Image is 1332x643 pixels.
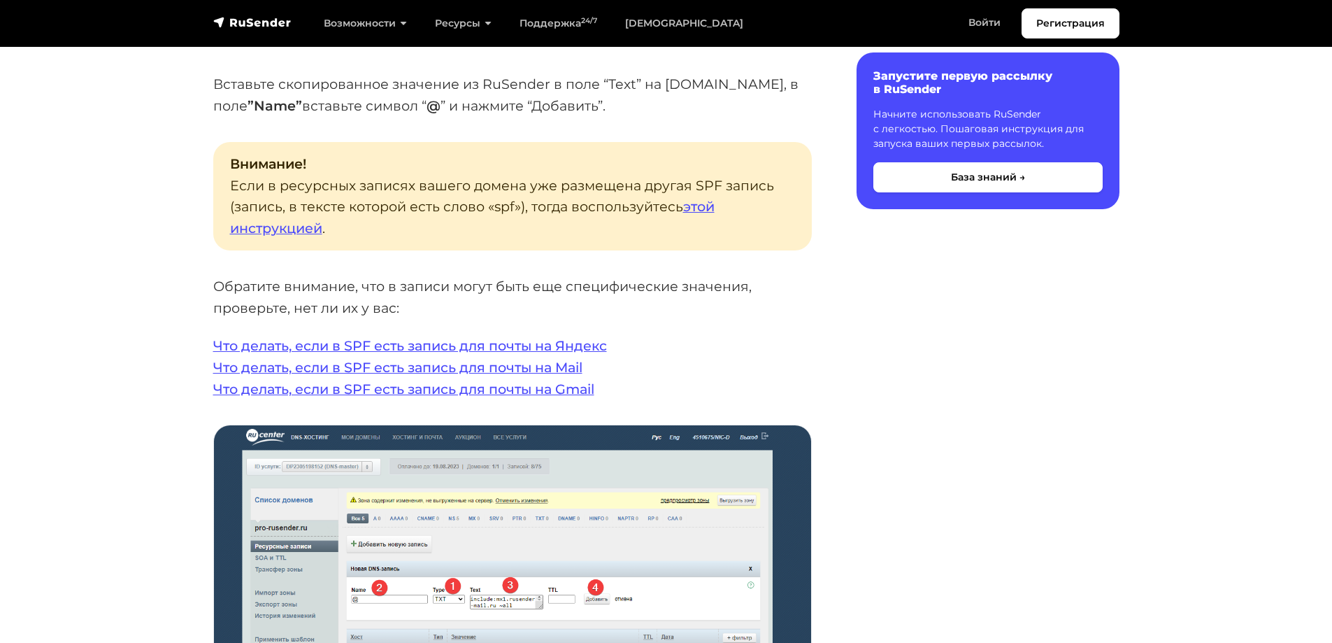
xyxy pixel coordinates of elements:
[873,162,1103,192] button: База знаний →
[248,97,302,114] strong: ”Name”
[213,337,607,354] a: Что делать, если в SPF есть запись для почты на Яндекс
[213,142,812,250] p: Если в ресурсных записях вашего домена уже размещена другая SPF запись (запись, в тексте которой ...
[310,9,421,38] a: Возможности
[213,381,594,397] a: Что делать, если в SPF есть запись для почты на Gmail
[1022,8,1119,38] a: Регистрация
[581,16,597,25] sup: 24/7
[873,69,1103,96] h6: Запустите первую рассылку в RuSender
[213,15,292,29] img: RuSender
[230,155,306,172] strong: Внимание!
[611,9,757,38] a: [DEMOGRAPHIC_DATA]
[954,8,1015,37] a: Войти
[213,359,582,376] a: Что делать, если в SPF есть запись для почты на Mail
[857,52,1119,209] a: Запустите первую рассылку в RuSender Начните использовать RuSender с легкостью. Пошаговая инструк...
[506,9,611,38] a: Поддержка24/7
[427,97,441,114] strong: @
[873,107,1103,151] p: Начните использовать RuSender с легкостью. Пошаговая инструкция для запуска ваших первых рассылок.
[213,73,812,116] p: Вставьте скопированное значение из RuSender в поле “Text” на [DOMAIN_NAME], в поле вставьте симво...
[213,276,812,318] p: Обратите внимание, что в записи могут быть еще специфические значения, проверьте, нет ли их у вас:
[421,9,506,38] a: Ресурсы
